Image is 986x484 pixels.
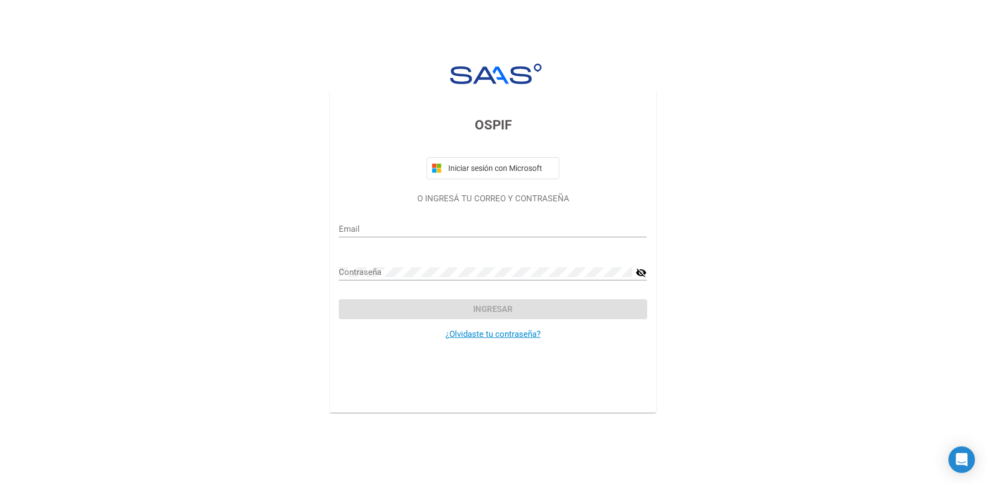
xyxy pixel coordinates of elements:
[636,266,647,279] mat-icon: visibility_off
[339,299,647,319] button: Ingresar
[446,164,554,173] span: Iniciar sesión con Microsoft
[339,192,647,205] p: O INGRESÁ TU CORREO Y CONTRASEÑA
[473,304,513,314] span: Ingresar
[445,329,541,339] a: ¿Olvidaste tu contraseña?
[948,446,975,473] div: Open Intercom Messenger
[427,157,559,179] button: Iniciar sesión con Microsoft
[339,115,647,135] h3: OSPIF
